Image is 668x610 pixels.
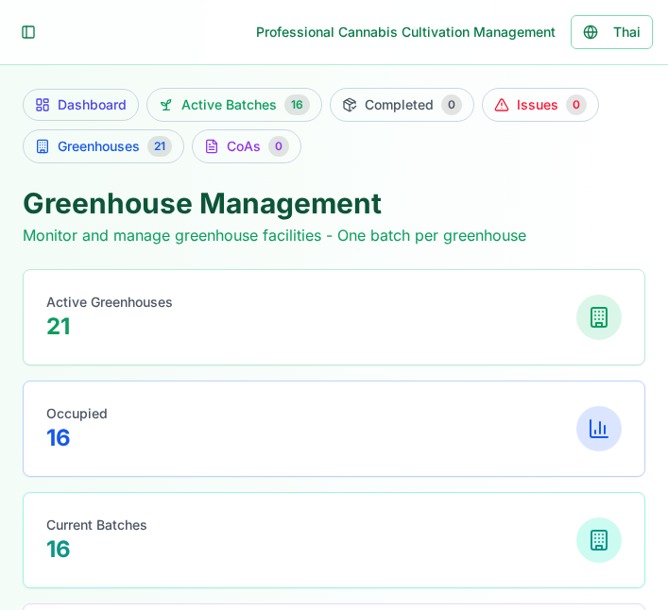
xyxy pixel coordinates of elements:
[613,23,641,42] span: Thai
[181,95,277,114] span: Active Batches
[46,516,147,534] p: Current Batches
[284,94,310,115] div: 16
[147,136,172,157] div: 21
[23,129,184,163] a: Greenhouses21
[571,15,653,49] button: Thai
[256,23,556,42] div: Professional Cannabis Cultivation Management
[146,88,322,122] a: Active Batches16
[441,94,462,115] div: 0
[46,404,108,423] p: Occupied
[23,186,526,220] h1: Greenhouse Management
[192,129,301,163] a: CoAs0
[517,95,558,114] span: Issues
[23,224,526,246] p: Monitor and manage greenhouse facilities - One batch per greenhouse
[330,88,474,122] a: Completed0
[46,423,108,453] p: 16
[58,137,140,156] span: Greenhouses
[365,95,434,114] span: Completed
[46,534,147,565] p: 16
[482,88,599,122] a: Issues0
[46,312,173,342] p: 21
[268,136,289,157] div: 0
[566,94,587,115] div: 0
[46,293,173,312] p: Active Greenhouses
[23,89,139,121] a: Dashboard
[227,137,261,156] span: CoAs
[58,95,127,114] span: Dashboard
